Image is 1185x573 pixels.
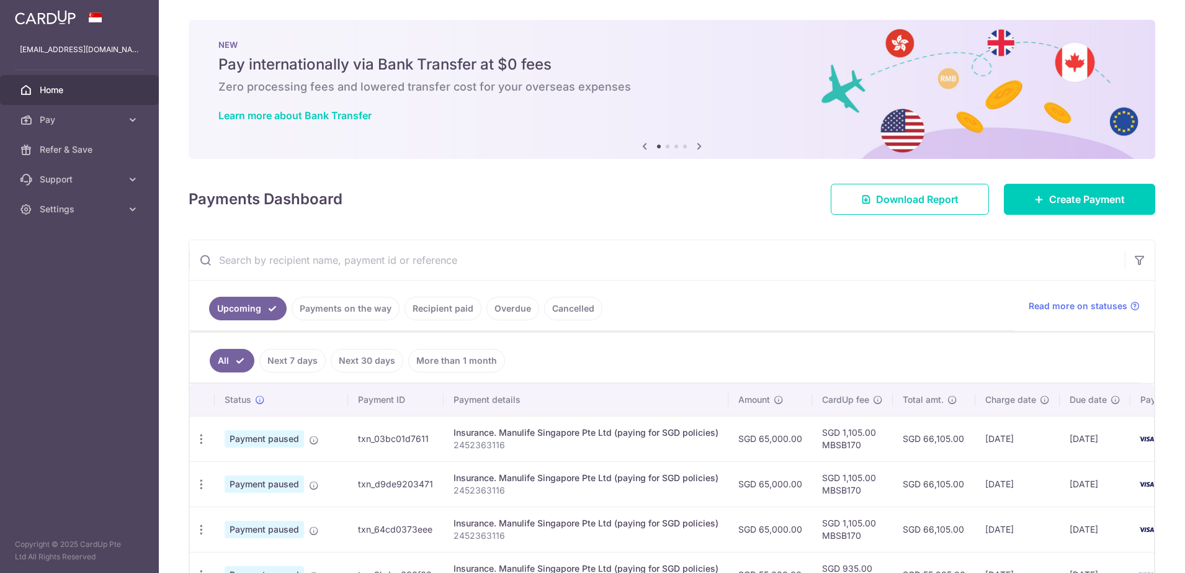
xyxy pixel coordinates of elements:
p: 2452363116 [454,484,718,497]
img: Bank Card [1134,431,1159,446]
p: 2452363116 [454,530,718,542]
img: Bank Card [1134,522,1159,537]
input: Search by recipient name, payment id or reference [189,240,1125,280]
span: Create Payment [1049,192,1125,207]
th: Payment ID [348,384,444,416]
span: Due date [1070,394,1107,406]
a: Create Payment [1004,184,1155,215]
td: SGD 65,000.00 [728,461,812,507]
span: Pay [40,114,122,126]
img: Bank Card [1134,477,1159,492]
span: Payment paused [225,521,304,538]
span: Status [225,394,251,406]
span: Charge date [985,394,1036,406]
p: NEW [218,40,1125,50]
h5: Pay internationally via Bank Transfer at $0 fees [218,55,1125,74]
a: Upcoming [209,297,287,320]
span: CardUp fee [822,394,869,406]
h6: Zero processing fees and lowered transfer cost for your overseas expenses [218,79,1125,94]
p: [EMAIL_ADDRESS][DOMAIN_NAME] [20,43,139,56]
td: SGD 1,105.00 MBSB170 [812,416,893,461]
td: SGD 66,105.00 [893,461,975,507]
td: SGD 65,000.00 [728,416,812,461]
td: [DATE] [1060,461,1130,507]
a: Overdue [486,297,539,320]
span: Payment paused [225,430,304,448]
span: Download Report [876,192,959,207]
td: txn_64cd0373eee [348,507,444,552]
td: SGD 65,000.00 [728,507,812,552]
img: Bank transfer banner [189,20,1155,159]
span: Settings [40,203,122,215]
a: Cancelled [544,297,602,320]
td: [DATE] [975,461,1060,507]
a: Read more on statuses [1029,300,1140,312]
a: Next 30 days [331,349,403,372]
iframe: Opens a widget where you can find more information [1106,536,1173,567]
a: Learn more about Bank Transfer [218,109,372,122]
th: Payment details [444,384,728,416]
span: Home [40,84,122,96]
td: SGD 1,105.00 MBSB170 [812,507,893,552]
span: Read more on statuses [1029,300,1127,312]
td: [DATE] [975,416,1060,461]
h4: Payments Dashboard [189,188,342,210]
div: Insurance. Manulife Singapore Pte Ltd (paying for SGD policies) [454,426,718,439]
a: Next 7 days [259,349,326,372]
a: More than 1 month [408,349,505,372]
td: txn_03bc01d7611 [348,416,444,461]
td: [DATE] [975,507,1060,552]
td: [DATE] [1060,507,1130,552]
div: Insurance. Manulife Singapore Pte Ltd (paying for SGD policies) [454,472,718,484]
span: Support [40,173,122,186]
td: [DATE] [1060,416,1130,461]
a: Recipient paid [405,297,481,320]
span: Total amt. [903,394,944,406]
a: Download Report [831,184,989,215]
span: Payment paused [225,476,304,493]
td: SGD 66,105.00 [893,416,975,461]
span: Amount [738,394,770,406]
span: Refer & Save [40,143,122,156]
a: All [210,349,254,372]
a: Payments on the way [292,297,400,320]
img: CardUp [15,10,76,25]
p: 2452363116 [454,439,718,451]
div: Insurance. Manulife Singapore Pte Ltd (paying for SGD policies) [454,517,718,530]
td: SGD 1,105.00 MBSB170 [812,461,893,507]
td: SGD 66,105.00 [893,507,975,552]
td: txn_d9de9203471 [348,461,444,507]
